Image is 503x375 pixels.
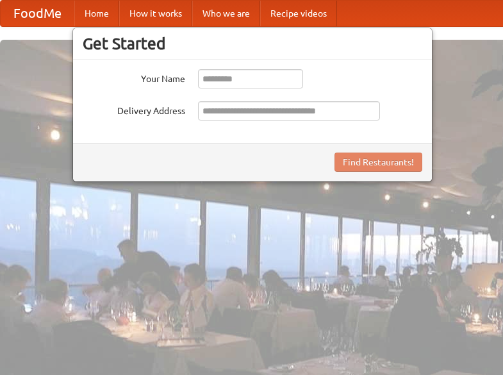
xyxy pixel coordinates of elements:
[83,69,185,85] label: Your Name
[334,153,422,172] button: Find Restaurants!
[83,101,185,117] label: Delivery Address
[83,34,422,53] h3: Get Started
[74,1,119,26] a: Home
[119,1,192,26] a: How it works
[260,1,337,26] a: Recipe videos
[192,1,260,26] a: Who we are
[1,1,74,26] a: FoodMe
